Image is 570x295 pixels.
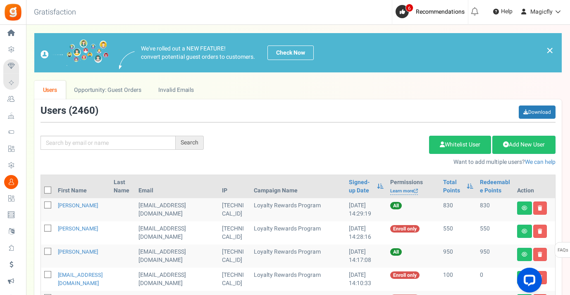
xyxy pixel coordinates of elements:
[216,158,556,166] p: Want to add multiple users?
[25,4,85,21] h3: Gratisfaction
[119,51,135,69] img: images
[390,188,418,195] a: Learn more
[346,245,387,268] td: [DATE] 14:17:08
[219,245,250,268] td: [TECHNICAL_ID]
[396,5,468,18] a: 6 Recommendations
[110,175,135,198] th: Last Name
[34,81,66,99] a: Users
[58,271,103,287] a: [EMAIL_ADDRESS][DOMAIN_NAME]
[346,198,387,221] td: [DATE] 14:29:19
[219,198,250,221] td: [TECHNICAL_ID]
[387,175,440,198] th: Permissions
[530,7,553,16] span: Magicfly
[55,175,110,198] th: First Name
[58,201,98,209] a: [PERSON_NAME]
[390,248,402,256] span: All
[41,106,98,116] h3: Users ( )
[346,268,387,291] td: [DATE] 14:10:33
[4,3,22,22] img: Gratisfaction
[405,4,413,12] span: 6
[390,202,402,209] span: All
[41,136,176,150] input: Search by email or name
[250,175,346,198] th: Campaign Name
[346,221,387,245] td: [DATE] 14:28:16
[66,81,150,99] a: Opportunity: Guest Orders
[522,229,527,234] i: View details
[492,136,556,154] a: Add New User
[267,46,314,60] a: Check Now
[41,39,109,66] img: images
[490,5,516,18] a: Help
[522,252,527,257] i: View details
[519,106,556,119] a: Download
[150,81,203,99] a: Invalid Emails
[390,271,420,279] span: Enroll only
[219,221,250,245] td: [TECHNICAL_ID]
[538,206,542,211] i: Delete user
[135,175,219,198] th: Email
[135,268,219,291] td: [EMAIL_ADDRESS][DOMAIN_NAME]
[546,46,553,55] a: ×
[443,178,462,195] a: Total Points
[250,268,346,291] td: Loyalty Rewards Program
[250,245,346,268] td: Loyalty Rewards Program
[58,248,98,256] a: [PERSON_NAME]
[538,252,542,257] i: Delete user
[522,206,527,211] i: View details
[480,178,510,195] a: Redeemable Points
[176,136,204,150] div: Search
[349,178,373,195] a: Signed-up Date
[525,158,556,166] a: We can help
[135,245,219,268] td: [EMAIL_ADDRESS][DOMAIN_NAME]
[477,268,514,291] td: 0
[72,103,95,118] span: 2460
[557,242,568,258] span: FAQs
[477,198,514,221] td: 830
[219,268,250,291] td: [TECHNICAL_ID]
[477,221,514,245] td: 550
[250,198,346,221] td: Loyalty Rewards Program
[440,198,476,221] td: 830
[440,221,476,245] td: 550
[499,7,513,16] span: Help
[135,221,219,245] td: [EMAIL_ADDRESS][DOMAIN_NAME]
[250,221,346,245] td: Loyalty Rewards Program
[514,175,555,198] th: Action
[440,245,476,268] td: 950
[440,268,476,291] td: 100
[390,225,420,233] span: Enroll only
[477,245,514,268] td: 950
[58,225,98,233] a: [PERSON_NAME]
[141,45,255,61] p: We've rolled out a NEW FEATURE! convert potential guest orders to customers.
[135,198,219,221] td: [EMAIL_ADDRESS][DOMAIN_NAME]
[416,7,465,16] span: Recommendations
[219,175,250,198] th: IP
[429,136,491,154] a: Whitelist User
[538,229,542,234] i: Delete user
